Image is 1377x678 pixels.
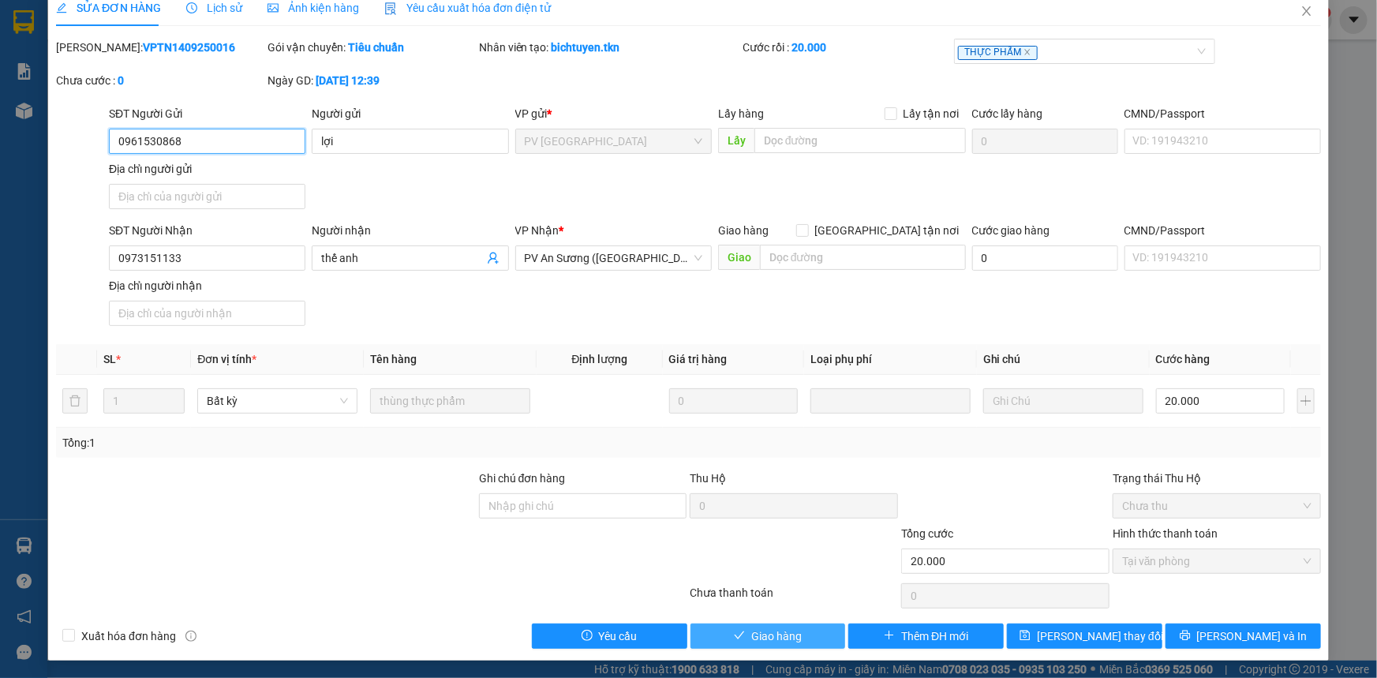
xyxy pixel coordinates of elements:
button: exclamation-circleYêu cầu [532,624,687,649]
span: PV Tây Ninh [525,129,702,153]
label: Ghi chú đơn hàng [479,472,566,485]
button: save[PERSON_NAME] thay đổi [1007,624,1162,649]
span: save [1020,630,1031,642]
div: SĐT Người Nhận [109,222,305,239]
input: Cước giao hàng [972,245,1118,271]
b: bichtuyen.tkn [552,41,620,54]
span: close [1300,5,1313,17]
div: VP gửi [515,105,712,122]
input: Địa chỉ của người gửi [109,184,305,209]
button: plusThêm ĐH mới [848,624,1004,649]
span: Yêu cầu [599,627,638,645]
div: Tổng: 1 [62,434,532,451]
span: Tại văn phòng [1122,549,1312,573]
span: Giao [718,245,760,270]
label: Cước lấy hàng [972,107,1043,120]
span: PV An Sương (Hàng Hóa) [525,246,702,270]
span: Lịch sử [186,2,242,14]
span: Tổng cước [901,527,953,540]
span: user-add [487,252,500,264]
button: printer[PERSON_NAME] và In [1166,624,1321,649]
input: Dọc đường [754,128,966,153]
b: GỬI : PV An Sương ([GEOGRAPHIC_DATA]) [20,114,251,167]
div: Cước rồi : [743,39,951,56]
span: [PERSON_NAME] và In [1197,627,1308,645]
span: close [1023,48,1031,56]
b: Tiêu chuẩn [348,41,404,54]
span: plus [884,630,895,642]
div: Chưa thanh toán [689,584,900,612]
div: Trạng thái Thu Hộ [1113,470,1321,487]
button: delete [62,388,88,414]
span: SỬA ĐƠN HÀNG [56,2,161,14]
span: Thu Hộ [690,472,726,485]
div: Chưa cước : [56,72,264,89]
span: Ảnh kiện hàng [268,2,359,14]
span: Giá trị hàng [669,353,728,365]
div: Người gửi [312,105,508,122]
input: Dọc đường [760,245,966,270]
span: Xuất hóa đơn hàng [75,627,182,645]
span: exclamation-circle [582,630,593,642]
span: edit [56,2,67,13]
input: Ghi chú đơn hàng [479,493,687,519]
span: Thêm ĐH mới [901,627,968,645]
span: clock-circle [186,2,197,13]
b: 0 [118,74,124,87]
div: CMND/Passport [1124,105,1321,122]
input: Địa chỉ của người nhận [109,301,305,326]
th: Loại phụ phí [804,344,977,375]
b: [DATE] 12:39 [316,74,380,87]
span: Chưa thu [1122,494,1312,518]
div: Địa chỉ người nhận [109,277,305,294]
span: [PERSON_NAME] thay đổi [1037,627,1163,645]
th: Ghi chú [977,344,1150,375]
span: Đơn vị tính [197,353,256,365]
input: VD: Bàn, Ghế [370,388,530,414]
span: VP Nhận [515,224,559,237]
span: Giao hàng [718,224,769,237]
input: Cước lấy hàng [972,129,1118,154]
button: plus [1297,388,1315,414]
span: check [734,630,745,642]
input: 0 [669,388,798,414]
div: CMND/Passport [1124,222,1321,239]
div: Nhân viên tạo: [479,39,740,56]
span: Lấy [718,128,754,153]
li: [STREET_ADDRESS][PERSON_NAME]. [GEOGRAPHIC_DATA], Tỉnh [GEOGRAPHIC_DATA] [148,39,660,58]
label: Hình thức thanh toán [1113,527,1218,540]
div: [PERSON_NAME]: [56,39,264,56]
div: SĐT Người Gửi [109,105,305,122]
input: Ghi Chú [983,388,1143,414]
span: printer [1180,630,1191,642]
li: Hotline: 1900 8153 [148,58,660,78]
div: Địa chỉ người gửi [109,160,305,178]
span: Yêu cầu xuất hóa đơn điện tử [384,2,551,14]
span: Định lượng [571,353,627,365]
img: icon [384,2,397,15]
b: 20.000 [791,41,826,54]
span: info-circle [185,631,196,642]
span: Cước hàng [1156,353,1210,365]
span: Lấy tận nơi [897,105,966,122]
span: Giao hàng [751,627,802,645]
div: Ngày GD: [268,72,476,89]
button: checkGiao hàng [690,624,846,649]
span: picture [268,2,279,13]
span: Tên hàng [370,353,417,365]
div: Người nhận [312,222,508,239]
div: Gói vận chuyển: [268,39,476,56]
b: VPTN1409250016 [143,41,235,54]
span: Bất kỳ [207,389,348,413]
label: Cước giao hàng [972,224,1050,237]
span: THỰC PHẨM [958,46,1038,60]
img: logo.jpg [20,20,99,99]
span: [GEOGRAPHIC_DATA] tận nơi [809,222,966,239]
span: Lấy hàng [718,107,764,120]
span: SL [103,353,116,365]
